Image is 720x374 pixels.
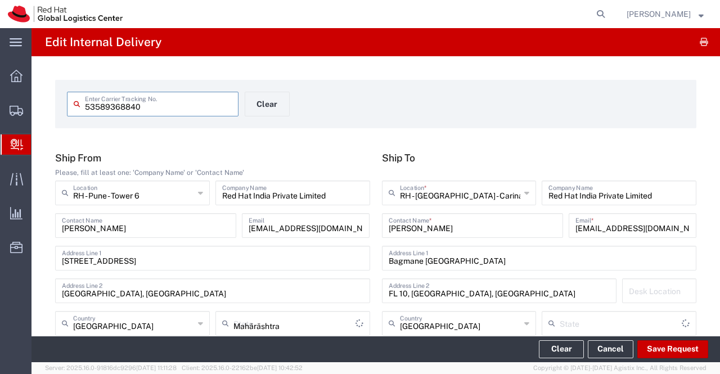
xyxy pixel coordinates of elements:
a: Cancel [588,340,633,358]
div: Please, fill at least one: 'Company Name' or 'Contact Name' [55,168,370,178]
h5: Ship To [382,152,697,164]
span: Copyright © [DATE]-[DATE] Agistix Inc., All Rights Reserved [533,363,706,373]
span: Sumitra Hansdah [627,8,691,20]
span: Client: 2025.16.0-22162be [182,364,303,371]
button: Clear [539,340,584,358]
button: Clear [245,92,290,116]
span: [DATE] 11:11:28 [136,364,177,371]
button: Save Request [637,340,708,358]
h5: Ship From [55,152,370,164]
button: [PERSON_NAME] [626,7,704,21]
h4: Edit Internal Delivery [45,28,161,56]
img: logo [8,6,123,22]
span: Server: 2025.16.0-91816dc9296 [45,364,177,371]
span: [DATE] 10:42:52 [257,364,303,371]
